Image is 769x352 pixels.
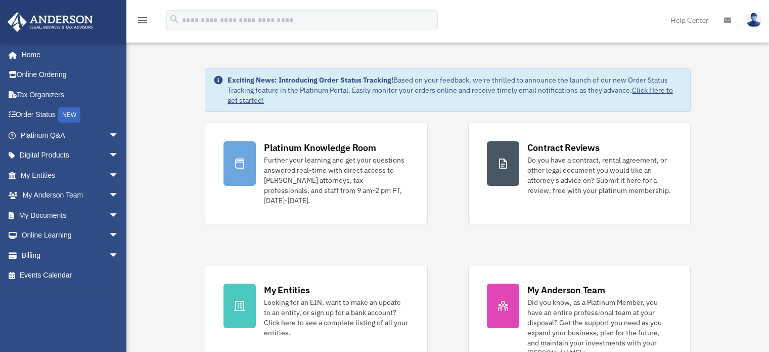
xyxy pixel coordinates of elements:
a: Online Ordering [7,65,134,85]
a: Order StatusNEW [7,105,134,126]
div: Contract Reviews [527,141,600,154]
a: Billingarrow_drop_down [7,245,134,265]
span: arrow_drop_down [109,205,129,226]
span: arrow_drop_down [109,165,129,186]
div: Do you have a contract, rental agreement, or other legal document you would like an attorney's ad... [527,155,672,195]
div: Further your learning and get your questions answered real-time with direct access to [PERSON_NAM... [264,155,409,206]
span: arrow_drop_down [109,245,129,266]
img: Anderson Advisors Platinum Portal [5,12,96,32]
div: My Anderson Team [527,284,605,296]
div: Looking for an EIN, want to make an update to an entity, or sign up for a bank account? Click her... [264,297,409,338]
a: Tax Organizers [7,85,134,105]
a: Click Here to get started! [228,86,673,105]
a: My Documentsarrow_drop_down [7,205,134,225]
img: User Pic [746,13,761,27]
div: Platinum Knowledge Room [264,141,376,154]
a: menu [137,18,149,26]
span: arrow_drop_down [109,185,129,206]
i: search [169,14,180,25]
a: My Entitiesarrow_drop_down [7,165,134,185]
span: arrow_drop_down [109,225,129,246]
strong: Exciting News: Introducing Order Status Tracking! [228,75,393,85]
a: Home [7,45,129,65]
span: arrow_drop_down [109,125,129,146]
a: My Anderson Teamarrow_drop_down [7,185,134,206]
div: NEW [58,107,80,123]
div: Based on your feedback, we're thrilled to announce the launch of our new Order Status Tracking fe... [228,75,682,105]
span: arrow_drop_down [109,145,129,166]
a: Platinum Q&Aarrow_drop_down [7,125,134,145]
a: Platinum Knowledge Room Further your learning and get your questions answered real-time with dire... [205,123,427,224]
a: Contract Reviews Do you have a contract, rental agreement, or other legal document you would like... [468,123,691,224]
a: Online Learningarrow_drop_down [7,225,134,246]
div: My Entities [264,284,309,296]
i: menu [137,14,149,26]
a: Digital Productsarrow_drop_down [7,145,134,166]
a: Events Calendar [7,265,134,286]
